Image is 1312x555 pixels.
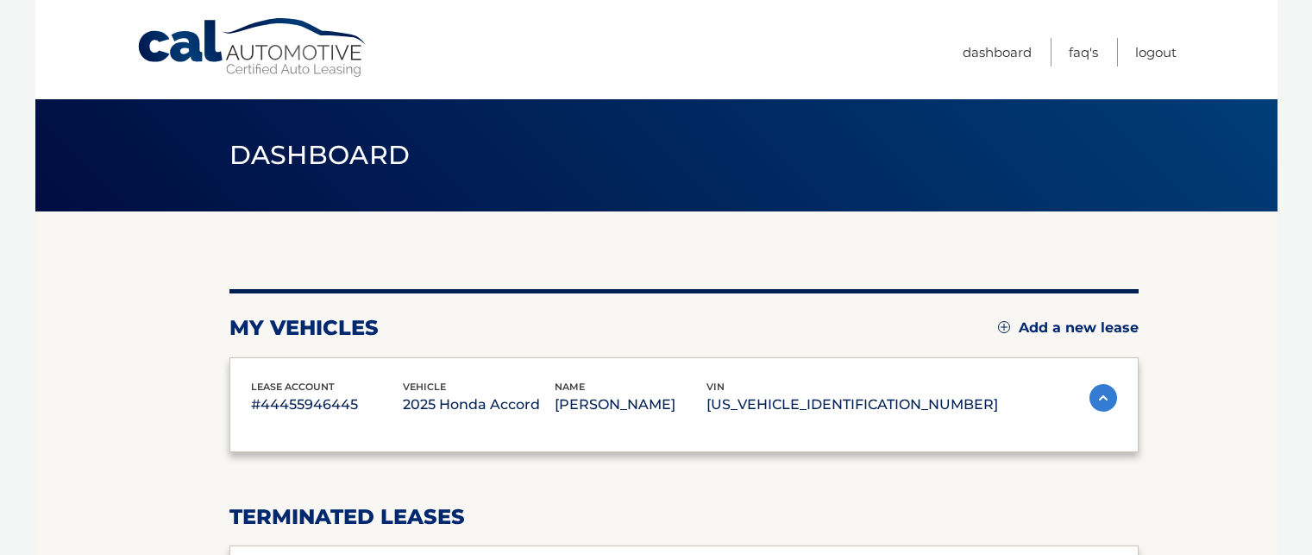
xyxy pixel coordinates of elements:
[229,139,411,171] span: Dashboard
[998,321,1010,333] img: add.svg
[555,381,585,393] span: name
[555,393,706,417] p: [PERSON_NAME]
[251,381,335,393] span: lease account
[403,381,446,393] span: vehicle
[1135,38,1177,66] a: Logout
[1069,38,1098,66] a: FAQ's
[229,504,1139,530] h2: terminated leases
[251,393,403,417] p: #44455946445
[1089,384,1117,412] img: accordion-active.svg
[963,38,1032,66] a: Dashboard
[706,393,998,417] p: [US_VEHICLE_IDENTIFICATION_NUMBER]
[706,381,725,393] span: vin
[998,319,1139,337] a: Add a new lease
[136,17,369,79] a: Cal Automotive
[403,393,555,417] p: 2025 Honda Accord
[229,315,379,341] h2: my vehicles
